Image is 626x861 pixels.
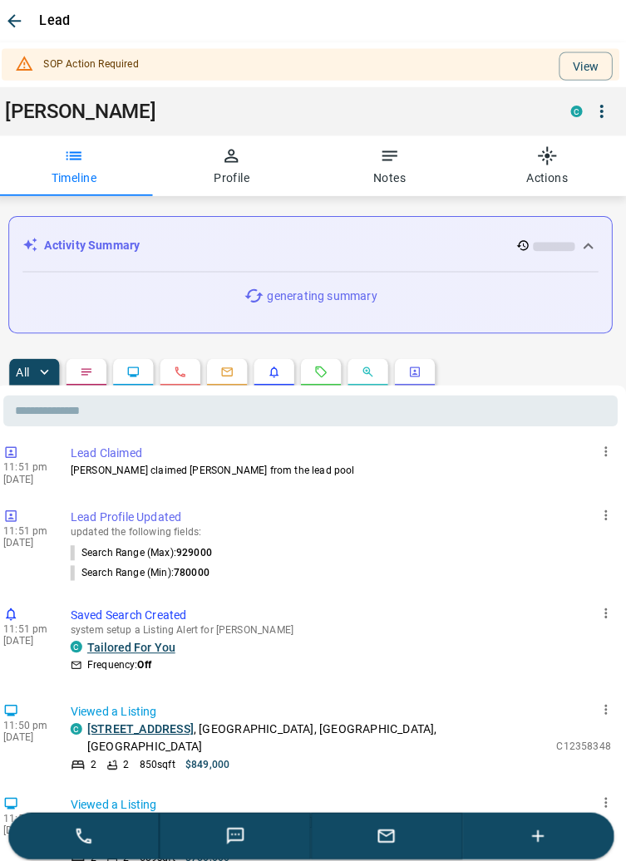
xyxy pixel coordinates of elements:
[75,504,611,522] p: Lead Profile Updated
[91,652,155,667] p: Frequency:
[75,697,611,715] p: Viewed a Listing
[95,751,101,766] p: 2
[177,563,213,574] span: 780000
[363,362,377,376] svg: Opportunities
[49,235,144,253] p: Activity Summary
[91,636,179,649] a: Tailored For You
[27,229,599,259] div: Activity Summary
[131,362,144,376] svg: Lead Browsing Activity
[189,751,233,766] p: $849,000
[75,561,213,576] p: Search Range (Min) :
[8,818,58,829] p: [DATE]
[21,363,34,375] p: All
[10,99,546,122] h1: [PERSON_NAME]
[75,522,611,534] p: updated the following fields:
[8,806,58,818] p: 11:50 pm
[91,716,197,730] a: [STREET_ADDRESS]
[48,48,142,80] div: SOP Action Required
[44,11,75,31] p: Lead
[75,459,611,474] p: [PERSON_NAME] claimed [PERSON_NAME] from the lead pool
[8,618,58,630] p: 11:51 pm
[470,135,626,194] button: Actions
[75,619,611,631] p: system setup a Listing Alert for [PERSON_NAME]
[317,362,330,376] svg: Requests
[559,52,613,80] button: View
[75,602,611,619] p: Saved Search Created
[8,714,58,726] p: 11:50 pm
[75,441,611,459] p: Lead Claimed
[8,630,58,642] p: [DATE]
[8,458,58,470] p: 11:51 pm
[75,541,215,556] p: Search Range (Max) :
[8,521,58,533] p: 11:51 pm
[270,362,283,376] svg: Listing Alerts
[410,362,423,376] svg: Agent Actions
[75,636,86,647] div: condos.ca
[224,362,237,376] svg: Emails
[75,790,611,807] p: Viewed a Listing
[75,717,86,729] div: condos.ca
[571,105,583,116] div: condos.ca
[91,715,549,750] p: , [GEOGRAPHIC_DATA], [GEOGRAPHIC_DATA], [GEOGRAPHIC_DATA]
[313,135,470,194] button: Notes
[8,470,58,481] p: [DATE]
[270,285,379,303] p: generating summary
[143,751,179,766] p: 850 sqft
[8,726,58,737] p: [DATE]
[84,362,97,376] svg: Notes
[8,533,58,544] p: [DATE]
[127,751,133,766] p: 2
[156,135,313,194] button: Profile
[557,733,611,748] p: C12358348
[141,654,155,666] strong: Off
[180,543,215,554] span: 929000
[177,362,190,376] svg: Calls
